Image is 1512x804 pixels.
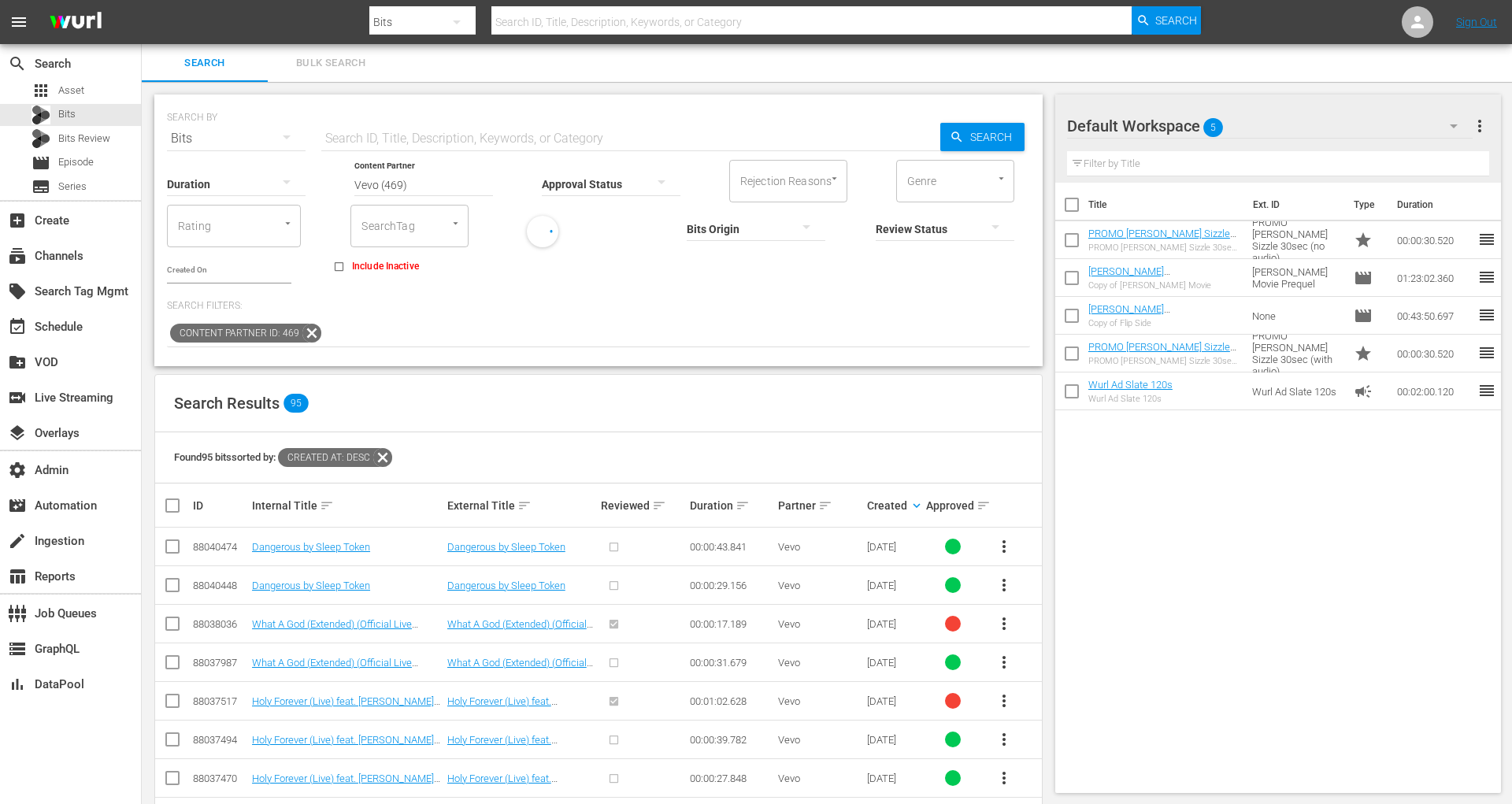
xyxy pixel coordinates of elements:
span: Vevo [778,695,800,707]
div: 00:00:31.679 [690,657,774,669]
div: Copy of Flip Side [1088,318,1240,328]
div: 88037470 [193,773,247,784]
span: Series [58,179,87,195]
span: Search Tag Mgmt [8,282,27,301]
td: 00:43:50.697 [1391,297,1477,335]
div: [DATE] [867,618,921,630]
div: 88037494 [193,734,247,746]
a: [PERSON_NAME][MEDICAL_DATA] [PERSON_NAME] Movie [1088,265,1193,301]
button: Search [940,123,1025,151]
span: more_vert [995,614,1014,633]
div: [DATE] [867,541,921,553]
a: What A God (Extended) (Official Live Video) by SEU Worship, ONE HOUSE, [PERSON_NAME], [PERSON_NAM... [447,657,594,716]
span: reorder [1477,343,1496,362]
span: menu [9,13,28,31]
span: Ingestion [8,532,27,550]
button: Open [280,216,295,231]
a: Holy Forever (Live) feat. [PERSON_NAME] & [PERSON_NAME] by [PERSON_NAME] [252,734,440,758]
span: sort [517,498,532,513]
span: Vevo [778,618,800,630]
div: Partner [778,496,862,515]
span: Include Inactive [352,259,419,273]
a: Dangerous by Sleep Token [447,541,565,553]
a: Holy Forever (Live) feat. [PERSON_NAME] & [PERSON_NAME] by [PERSON_NAME] [252,695,440,719]
p: Search Filters: [167,299,1030,313]
div: 00:00:29.156 [690,580,774,591]
div: 88038036 [193,618,247,630]
div: PROMO [PERSON_NAME] Sizzle 30sec (with audio) [1088,356,1240,366]
span: more_vert [995,730,1014,749]
span: Bits Review [58,131,110,146]
span: Episode [31,154,50,172]
span: more_vert [995,769,1014,787]
a: What A God (Extended) (Official Live Video) by SEU Worship, ONE HOUSE, [PERSON_NAME], [PERSON_NAM... [252,657,427,704]
img: ans4CAIJ8jUAAAAAAAAAAAAAAAAAAAAAAAAgQb4GAAAAAAAAAAAAAAAAAAAAAAAAJMjXAAAAAAAAAAAAAAAAAAAAAAAAgAT5G... [38,4,113,41]
td: [PERSON_NAME] Movie Prequel [1246,259,1348,297]
a: Dangerous by Sleep Token [252,580,370,591]
span: Vevo [778,541,800,553]
button: more_vert [985,759,1023,797]
button: more_vert [985,528,1023,565]
div: 88040474 [193,541,247,553]
span: Vevo [778,773,800,784]
button: more_vert [985,721,1023,758]
span: Ad [1354,382,1373,401]
button: Search [1132,6,1201,35]
span: sort [818,498,832,513]
a: Wurl Ad Slate 120s [1088,379,1173,391]
span: more_vert [1470,117,1489,135]
span: VOD [8,353,27,372]
a: [PERSON_NAME][MEDICAL_DATA] A [US_STATE] Minute [1088,303,1227,339]
span: Found 95 bits sorted by: [174,451,392,463]
span: Promo [1354,344,1373,363]
span: Asset [31,81,50,100]
span: reorder [1477,381,1496,400]
div: Copy of [PERSON_NAME] Movie [1088,280,1240,291]
span: more_vert [995,537,1014,556]
span: sort [976,498,991,513]
span: Bulk Search [277,54,384,72]
div: Default Workspace [1067,104,1473,148]
div: Approved [926,496,980,515]
span: sort [320,498,334,513]
button: more_vert [985,682,1023,720]
span: Created At: desc [278,448,373,467]
span: Search [1155,6,1197,35]
span: reorder [1477,306,1496,324]
span: 5 [1203,111,1223,144]
span: Vevo [778,657,800,669]
span: Episode [1354,269,1373,287]
span: Vevo [778,734,800,746]
div: [DATE] [867,657,921,669]
div: [DATE] [867,734,921,746]
td: Wurl Ad Slate 120s [1246,372,1348,410]
button: Open [448,216,463,231]
th: Type [1344,183,1388,227]
td: 00:00:30.520 [1391,335,1477,372]
span: more_vert [995,576,1014,595]
a: Sign Out [1456,16,1497,28]
button: more_vert [985,566,1023,604]
span: Search [151,54,258,72]
span: Search [964,123,1025,151]
div: [DATE] [867,580,921,591]
div: Duration [690,496,774,515]
button: Open [827,171,842,186]
span: GraphQL [8,639,27,658]
span: 95 [283,394,309,413]
span: Job Queues [8,604,27,623]
span: more_vert [995,653,1014,672]
div: ID [193,499,247,512]
span: reorder [1477,268,1496,287]
span: Search Results [174,394,280,413]
span: sort [736,498,750,513]
span: Series [31,177,50,196]
a: What A God (Extended) (Official Live Video) by SEU Worship, ONE HOUSE, [PERSON_NAME], [PERSON_NAM... [447,618,594,677]
td: PROMO [PERSON_NAME] Sizzle 30sec (with audio) [1246,335,1348,372]
div: [DATE] [867,773,921,784]
div: Created [867,496,921,515]
td: 00:02:00.120 [1391,372,1477,410]
span: Overlays [8,424,27,443]
td: None [1246,297,1348,335]
th: Duration [1388,183,1482,227]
